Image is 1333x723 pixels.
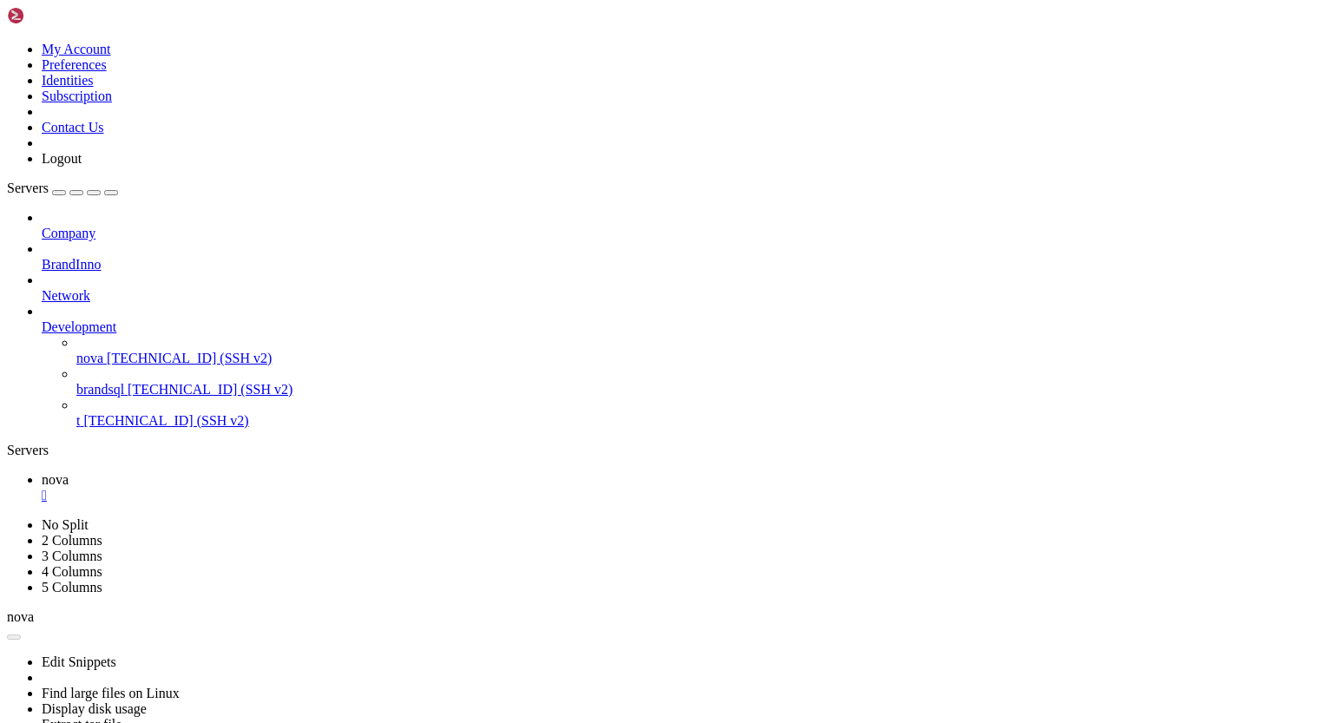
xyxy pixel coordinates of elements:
[76,351,1326,366] a: nova [TECHNICAL_ID] (SSH v2)
[42,120,104,135] a: Contact Us
[42,226,1326,241] a: Company
[42,654,116,669] a: Edit Snippets
[76,413,80,428] span: t
[42,472,69,487] span: nova
[7,181,49,195] span: Servers
[42,257,1326,273] a: BrandInno
[42,472,1326,503] a: nova
[42,319,116,334] span: Development
[42,288,90,303] span: Network
[42,42,111,56] a: My Account
[7,443,1326,458] div: Servers
[7,181,118,195] a: Servers
[76,413,1326,429] a: t [TECHNICAL_ID] (SSH v2)
[42,488,1326,503] a: 
[42,533,102,548] a: 2 Columns
[42,210,1326,241] li: Company
[76,335,1326,366] li: nova [TECHNICAL_ID] (SSH v2)
[42,580,102,595] a: 5 Columns
[42,686,180,700] a: Find large files on Linux
[42,549,102,563] a: 3 Columns
[42,226,95,240] span: Company
[42,89,112,103] a: Subscription
[42,288,1326,304] a: Network
[42,564,102,579] a: 4 Columns
[42,241,1326,273] li: BrandInno
[42,319,1326,335] a: Development
[42,57,107,72] a: Preferences
[76,351,103,365] span: nova
[42,517,89,532] a: No Split
[42,257,101,272] span: BrandInno
[42,151,82,166] a: Logout
[107,351,272,365] span: [TECHNICAL_ID] (SSH v2)
[76,382,1326,398] a: brandsql [TECHNICAL_ID] (SSH v2)
[76,382,124,397] span: brandsql
[128,382,292,397] span: [TECHNICAL_ID] (SSH v2)
[42,73,94,88] a: Identities
[76,366,1326,398] li: brandsql [TECHNICAL_ID] (SSH v2)
[7,7,107,24] img: Shellngn
[76,398,1326,429] li: t [TECHNICAL_ID] (SSH v2)
[7,609,34,624] span: nova
[42,273,1326,304] li: Network
[42,304,1326,429] li: Development
[42,701,147,716] a: Display disk usage
[83,413,248,428] span: [TECHNICAL_ID] (SSH v2)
